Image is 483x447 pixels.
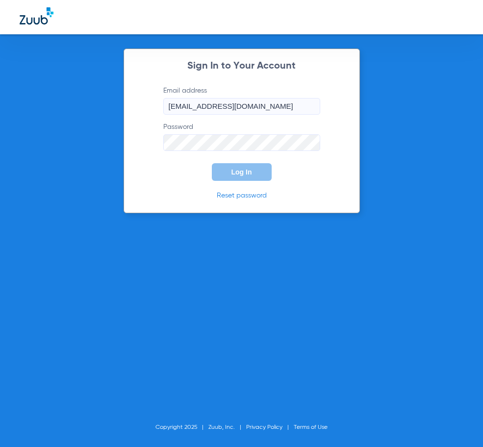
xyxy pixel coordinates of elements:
h2: Sign In to Your Account [149,61,335,71]
label: Password [163,122,320,151]
input: Password [163,134,320,151]
li: Copyright 2025 [155,422,208,432]
li: Zuub, Inc. [208,422,246,432]
button: Log In [212,163,272,181]
a: Reset password [217,192,267,199]
input: Email address [163,98,320,115]
span: Log In [231,168,252,176]
a: Terms of Use [294,424,328,430]
label: Email address [163,86,320,115]
img: Zuub Logo [20,7,53,25]
a: Privacy Policy [246,424,282,430]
